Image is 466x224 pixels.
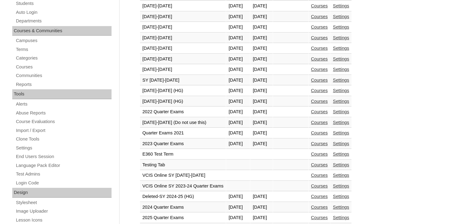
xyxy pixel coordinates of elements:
[15,109,112,117] a: Abuse Reports
[226,107,250,117] td: [DATE]
[140,191,226,202] td: Deleted-SY 2024-25 (HG)
[140,96,226,107] td: [DATE]-[DATE] (HG)
[250,202,273,213] td: [DATE]
[12,188,112,198] div: Design
[140,43,226,54] td: [DATE]-[DATE]
[250,139,273,149] td: [DATE]
[333,56,349,61] a: Settings
[15,100,112,108] a: Alerts
[311,99,328,104] a: Courses
[311,109,328,114] a: Courses
[333,141,349,146] a: Settings
[226,33,250,43] td: [DATE]
[15,199,112,207] a: Stylesheet
[15,63,112,71] a: Courses
[333,46,349,51] a: Settings
[333,109,349,114] a: Settings
[250,43,273,54] td: [DATE]
[15,153,112,160] a: End Users Session
[140,33,226,43] td: [DATE]-[DATE]
[226,22,250,33] td: [DATE]
[311,173,328,178] a: Courses
[140,213,226,223] td: 2025 Quarter Exams
[226,213,250,223] td: [DATE]
[311,56,328,61] a: Courses
[250,54,273,64] td: [DATE]
[15,118,112,126] a: Course Evaluations
[250,12,273,22] td: [DATE]
[311,205,328,210] a: Courses
[15,127,112,134] a: Import / Export
[333,88,349,93] a: Settings
[15,81,112,88] a: Reports
[311,78,328,83] a: Courses
[311,14,328,19] a: Courses
[333,35,349,40] a: Settings
[333,25,349,29] a: Settings
[15,37,112,44] a: Campuses
[15,179,112,187] a: Login Code
[311,35,328,40] a: Courses
[311,194,328,199] a: Courses
[250,107,273,117] td: [DATE]
[140,1,226,11] td: [DATE]-[DATE]
[15,216,112,224] a: Lesson Icons
[15,46,112,53] a: Terms
[226,86,250,96] td: [DATE]
[226,118,250,128] td: [DATE]
[140,107,226,117] td: 2022 Quarter Exams
[226,191,250,202] td: [DATE]
[140,202,226,213] td: 2024 Quarter Exams
[140,86,226,96] td: [DATE]-[DATE] (HG)
[311,25,328,29] a: Courses
[15,170,112,178] a: Test Admins
[250,75,273,86] td: [DATE]
[15,207,112,215] a: Image Uploader
[140,54,226,64] td: [DATE]-[DATE]
[311,152,328,156] a: Courses
[311,67,328,72] a: Courses
[15,162,112,169] a: Language Pack Editor
[250,86,273,96] td: [DATE]
[311,3,328,8] a: Courses
[311,120,328,125] a: Courses
[140,139,226,149] td: 2023 Quarter Exams
[226,75,250,86] td: [DATE]
[311,215,328,220] a: Courses
[226,64,250,75] td: [DATE]
[140,160,226,170] td: Testing Tab
[226,139,250,149] td: [DATE]
[311,183,328,188] a: Courses
[140,128,226,138] td: Quarter Exams 2021
[140,64,226,75] td: [DATE]-[DATE]
[12,89,112,99] div: Tools
[250,118,273,128] td: [DATE]
[333,67,349,72] a: Settings
[250,33,273,43] td: [DATE]
[15,144,112,152] a: Settings
[333,194,349,199] a: Settings
[226,1,250,11] td: [DATE]
[333,183,349,188] a: Settings
[250,128,273,138] td: [DATE]
[333,3,349,8] a: Settings
[333,99,349,104] a: Settings
[333,215,349,220] a: Settings
[333,120,349,125] a: Settings
[140,170,226,181] td: VCIS Online SY [DATE]-[DATE]
[226,43,250,54] td: [DATE]
[333,130,349,135] a: Settings
[311,130,328,135] a: Courses
[15,135,112,143] a: Clone Tools
[333,162,349,167] a: Settings
[250,191,273,202] td: [DATE]
[311,88,328,93] a: Courses
[250,22,273,33] td: [DATE]
[250,64,273,75] td: [DATE]
[140,22,226,33] td: [DATE]-[DATE]
[140,12,226,22] td: [DATE]-[DATE]
[311,162,328,167] a: Courses
[15,72,112,79] a: Communities
[333,78,349,83] a: Settings
[250,96,273,107] td: [DATE]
